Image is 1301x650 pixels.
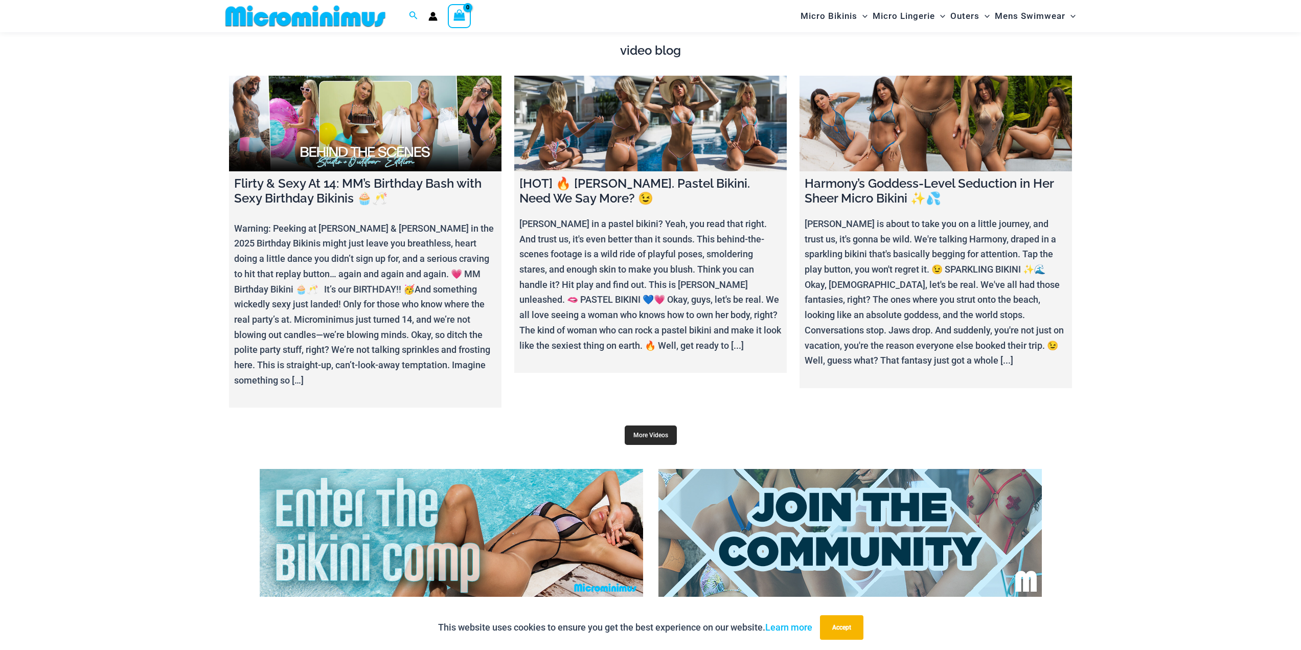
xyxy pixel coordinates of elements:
span: Mens Swimwear [995,3,1065,29]
button: Accept [820,615,863,640]
a: Micro LingerieMenu ToggleMenu Toggle [870,3,948,29]
h4: Flirty & Sexy At 14: MM’s Birthday Bash with Sexy Birthday Bikinis 🧁🥂 [234,176,496,206]
img: MM SHOP LOGO FLAT [221,5,390,28]
p: [PERSON_NAME] in a pastel bikini? Yeah, you read that right. And trust us, it's even better than ... [519,216,782,353]
span: Menu Toggle [857,3,868,29]
a: View Shopping Cart, empty [448,4,471,28]
a: More Videos [625,425,677,445]
a: Mens SwimwearMenu ToggleMenu Toggle [992,3,1078,29]
span: Menu Toggle [1065,3,1076,29]
img: Join Community 2 [658,469,1042,597]
span: Micro Lingerie [873,3,935,29]
a: Search icon link [409,10,418,23]
img: Enter Bikini Comp [260,469,643,597]
h4: Harmony’s Goddess-Level Seduction in Her Sheer Micro Bikini ✨💦 [805,176,1067,206]
span: Menu Toggle [935,3,945,29]
a: Account icon link [428,12,438,21]
a: Micro BikinisMenu ToggleMenu Toggle [798,3,870,29]
a: Learn more [765,622,812,633]
span: Micro Bikinis [801,3,857,29]
nav: Site Navigation [796,2,1080,31]
p: This website uses cookies to ensure you get the best experience on our website. [438,620,812,635]
a: OutersMenu ToggleMenu Toggle [948,3,992,29]
p: Warning: Peeking at [PERSON_NAME] & [PERSON_NAME] in the 2025 Birthday Bikinis might just leave y... [234,221,496,388]
span: Menu Toggle [979,3,990,29]
p: [PERSON_NAME] is about to take you on a little journey, and trust us, it's gonna be wild. We're t... [805,216,1067,368]
h4: [HOT] 🔥 [PERSON_NAME]. Pastel Bikini. Need We Say More? 😉 [519,176,782,206]
h4: video blog [229,43,1072,58]
span: Outers [950,3,979,29]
